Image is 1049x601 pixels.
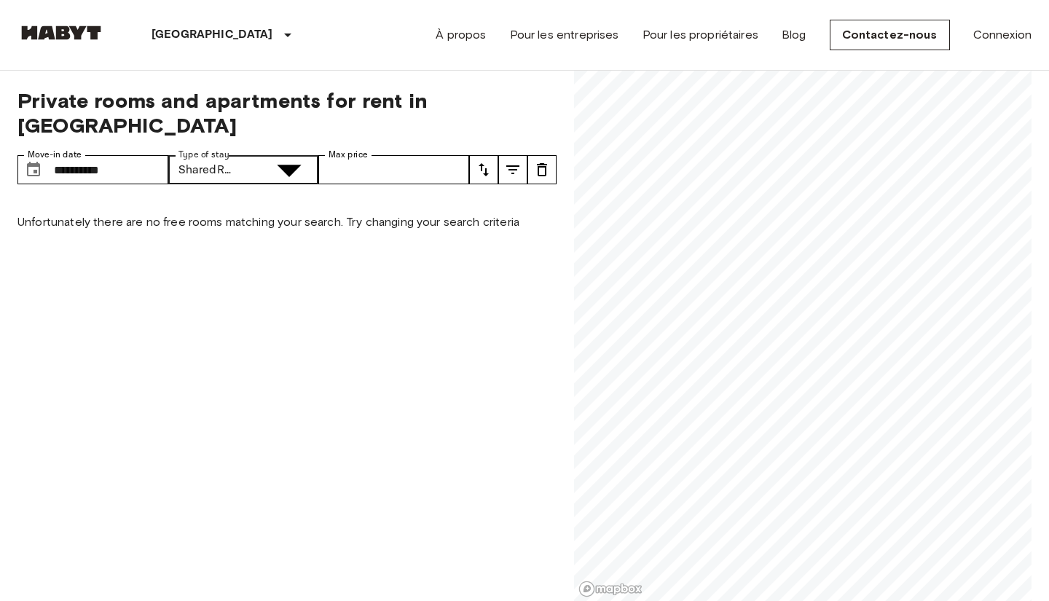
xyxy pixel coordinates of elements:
span: Private rooms and apartments for rent in [GEOGRAPHIC_DATA] [17,88,557,138]
button: Choose date, selected date is 21 Mar 2026 [19,155,48,184]
label: Type of stay [178,149,229,161]
button: tune [527,155,557,184]
p: Unfortunately there are no free rooms matching your search. Try changing your search criteria [17,213,557,231]
a: Contactez-nous [830,20,950,50]
label: Max price [329,149,368,161]
a: À propos [436,26,486,44]
label: Move-in date [28,149,82,161]
a: Pour les entreprises [510,26,619,44]
img: Habyt [17,25,105,40]
a: Pour les propriétaires [643,26,758,44]
button: tune [498,155,527,184]
a: Connexion [973,26,1032,44]
button: tune [469,155,498,184]
a: Mapbox logo [578,581,643,597]
p: [GEOGRAPHIC_DATA] [152,26,273,44]
a: Blog [782,26,806,44]
div: SharedRoom [168,155,260,184]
